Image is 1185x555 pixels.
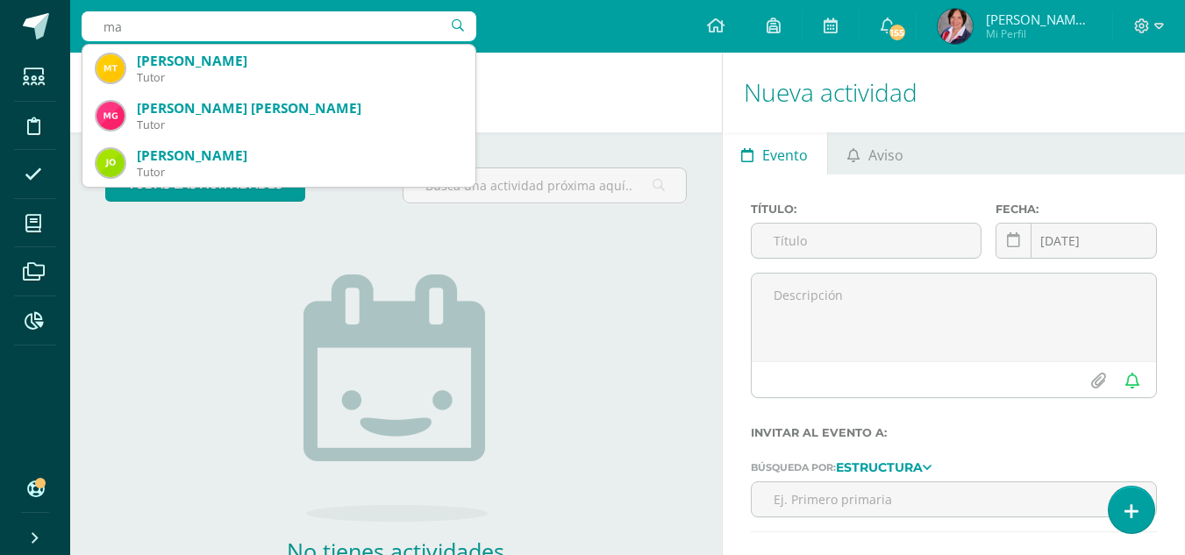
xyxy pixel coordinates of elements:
[96,54,125,82] img: f04cde9b369be25540d827a9c3dc9f85.png
[751,426,1157,439] label: Invitar al evento a:
[868,134,903,176] span: Aviso
[836,459,923,475] strong: Estructura
[996,203,1157,216] label: Fecha:
[762,134,808,176] span: Evento
[744,53,1164,132] h1: Nueva actividad
[752,224,982,258] input: Título
[137,146,461,165] div: [PERSON_NAME]
[96,102,125,130] img: 55347a5b8951bbbf649d35b749695495.png
[137,165,461,180] div: Tutor
[828,132,922,174] a: Aviso
[137,70,461,85] div: Tutor
[888,23,907,42] span: 155
[751,461,836,473] span: Búsqueda por:
[723,132,827,174] a: Evento
[752,482,1156,516] input: Ej. Primero primaria
[938,9,973,44] img: 9cc45377ee35837361e2d5ac646c5eda.png
[751,203,982,216] label: Título:
[986,26,1091,41] span: Mi Perfil
[403,168,685,203] input: Busca una actividad próxima aquí...
[303,274,488,522] img: no_activities.png
[137,52,461,70] div: [PERSON_NAME]
[996,224,1156,258] input: Fecha de entrega
[986,11,1091,28] span: [PERSON_NAME] de [GEOGRAPHIC_DATA]
[82,11,476,41] input: Busca un usuario...
[96,149,125,177] img: e75355d884121b7f917d9bcfe2f08263.png
[137,117,461,132] div: Tutor
[836,460,932,473] a: Estructura
[137,99,461,117] div: [PERSON_NAME] [PERSON_NAME]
